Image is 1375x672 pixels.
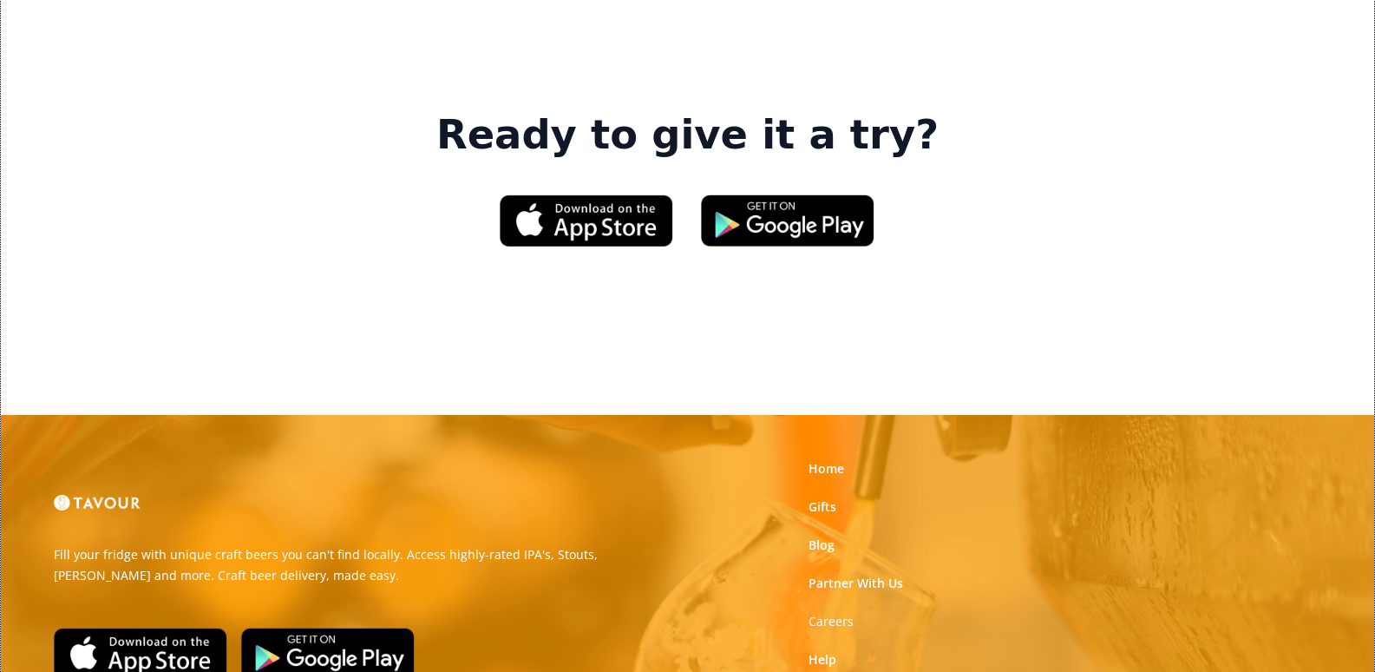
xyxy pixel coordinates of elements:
a: Home [809,460,844,478]
a: Help [809,651,836,669]
a: Gifts [809,498,836,516]
a: Careers [809,613,854,630]
a: Partner With Us [809,575,903,592]
strong: Careers [809,613,854,629]
p: Fill your fridge with unique craft beers you can't find locally. Access highly-rated IPA's, Stout... [54,544,675,586]
a: Blog [809,537,835,554]
strong: Ready to give it a try? [436,111,939,160]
